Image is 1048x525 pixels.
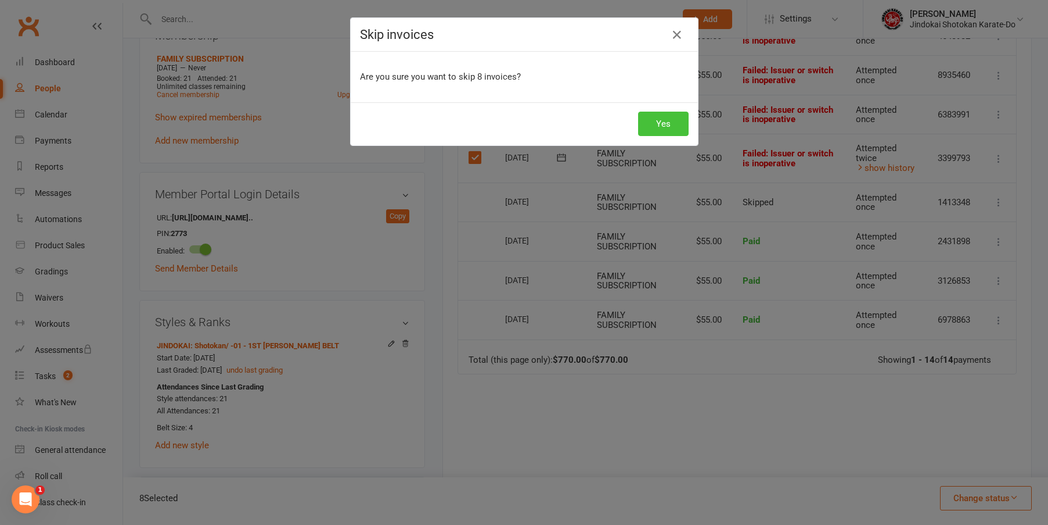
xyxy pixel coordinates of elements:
[638,112,689,136] button: Yes
[12,485,39,513] iframe: Intercom live chat
[668,26,686,44] button: Close
[35,485,45,495] span: 1
[360,72,521,82] span: Are you sure you want to skip 8 invoices?
[360,27,689,42] h4: Skip invoices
